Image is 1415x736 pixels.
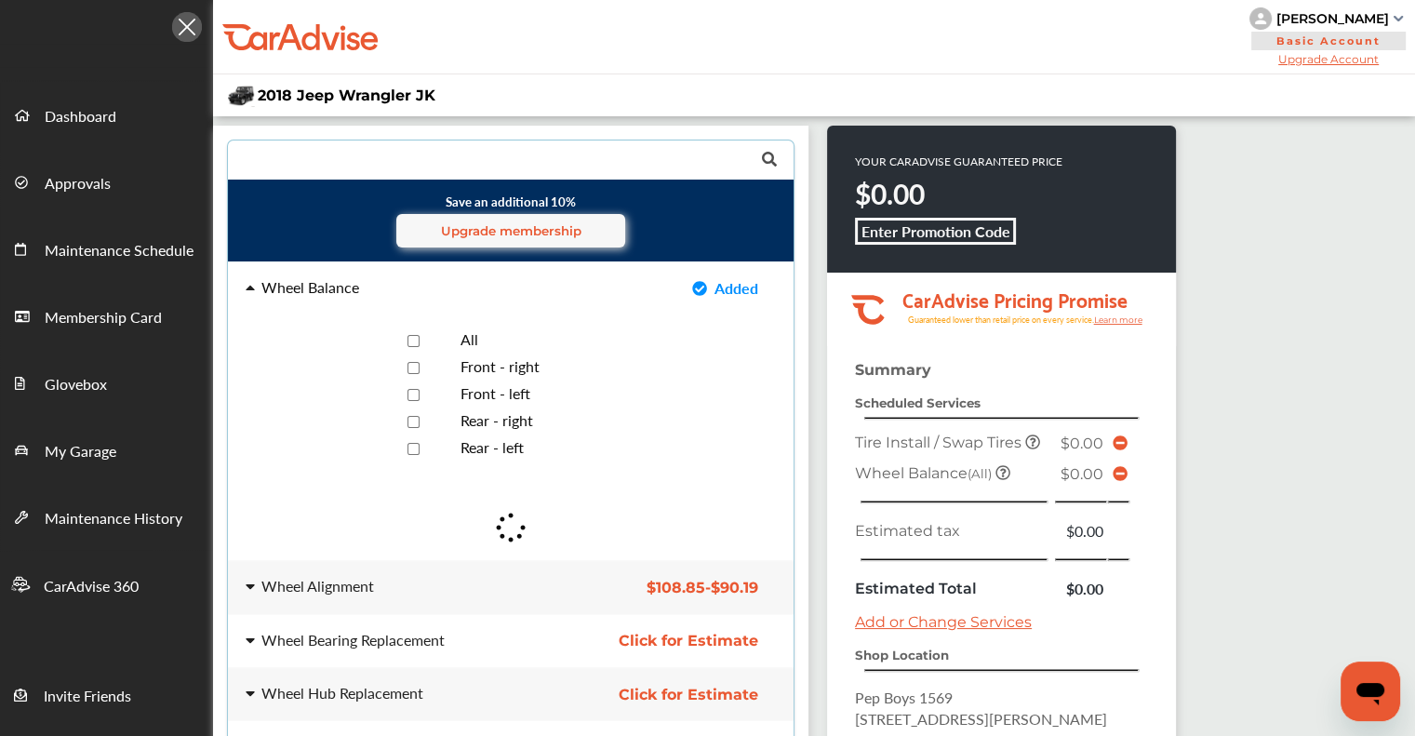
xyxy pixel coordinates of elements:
span: Basic Account [1251,32,1406,50]
img: sCxJUJ+qAmfqhQGDUl18vwLg4ZYJ6CxN7XmbOMBAAAAAElFTkSuQmCC [1394,16,1403,21]
span: Wheel Balance [855,464,995,482]
a: Glovebox [1,349,212,416]
tspan: Learn more [1093,314,1142,325]
small: (All) [968,466,992,481]
b: Enter Promotion Code [861,221,1010,242]
span: Front - left [461,382,530,404]
div: [PERSON_NAME] [1276,10,1389,27]
strong: $0.00 [855,174,925,213]
span: Maintenance History [45,507,182,531]
span: $108.85 - $90.19 [647,579,758,596]
span: Click for Estimate [619,632,758,649]
tspan: CarAdvise Pricing Promise [901,282,1127,315]
span: $0.00 [1061,435,1103,452]
p: YOUR CARADVISE GUARANTEED PRICE [855,154,1062,169]
img: mobile_11928_st0640_046.jpg [227,84,255,107]
a: Upgrade membership [396,214,625,248]
small: Save an additional 10% [242,193,780,248]
iframe: Button to launch messaging window [1341,662,1400,721]
span: All [461,328,478,350]
span: Maintenance Schedule [45,239,194,263]
strong: Scheduled Services [855,395,981,410]
span: Glovebox [45,373,107,397]
span: Invite Friends [44,685,131,709]
span: Upgrade membership [441,223,581,238]
a: Maintenance History [1,483,212,550]
span: Rear - right [461,409,533,431]
span: Added [714,277,758,299]
a: Maintenance Schedule [1,215,212,282]
img: knH8PDtVvWoAbQRylUukY18CTiRevjo20fAtgn5MLBQj4uumYvk2MzTtcAIzfGAtb1XOLVMAvhLuqoNAbL4reqehy0jehNKdM... [1249,7,1272,30]
tspan: Guaranteed lower than retail price on every service. [907,314,1093,326]
div: Wheel Hub Replacement [261,686,423,701]
div: Wheel Alignment [261,579,374,594]
div: Wheel Bearing Replacement [261,633,445,648]
span: My Garage [45,440,116,464]
a: Membership Card [1,282,212,349]
span: Membership Card [45,306,162,330]
span: CarAdvise 360 [44,575,139,599]
td: Estimated Total [850,573,1054,604]
span: $0.00 [1061,465,1103,483]
span: 2018 Jeep Wrangler JK [258,87,435,104]
a: Approvals [1,148,212,215]
strong: Shop Location [855,648,949,662]
span: Dashboard [45,105,116,129]
img: Icon.5fd9dcc7.svg [172,12,202,42]
div: Wheel Balance [261,280,359,295]
td: Estimated tax [850,515,1054,546]
span: Pep Boys 1569 [855,687,953,708]
span: Tire Install / Swap Tires [855,434,1025,451]
strong: Summary [855,361,931,379]
span: Rear - left [461,436,524,458]
a: Dashboard [1,81,212,148]
span: Upgrade Account [1249,52,1408,66]
span: Front - right [461,355,540,377]
td: $0.00 [1054,573,1109,604]
span: [STREET_ADDRESS][PERSON_NAME] [855,708,1107,729]
a: Add or Change Services [855,613,1032,631]
td: $0.00 [1054,515,1109,546]
span: Approvals [45,172,111,196]
span: Click for Estimate [619,686,758,703]
a: My Garage [1,416,212,483]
